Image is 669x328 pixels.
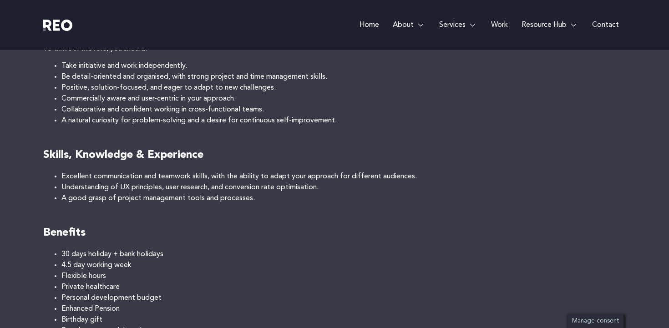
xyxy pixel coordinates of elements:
li: Take initiative and work independently. [61,61,626,71]
li: Enhanced Pension [61,303,626,314]
strong: Benefits [43,227,86,238]
li: 30 days holiday + bank holidays [61,249,626,260]
li: Excellent communication and teamwork skills, with the ability to adapt your approach for differen... [61,171,626,182]
li: Understanding of UX principles, user research, and conversion rate optimisation. [61,182,626,193]
li: Private healthcare [61,282,626,293]
li: Be detail-oriented and organised, with strong project and time management skills. [61,71,626,82]
strong: Skills, Knowledge & Experience [43,150,203,161]
li: A good grasp of project management tools and processes. [61,193,626,204]
li: Positive, solution-focused, and eager to adapt to new challenges. [61,82,626,93]
li: Flexible hours [61,271,626,282]
li: Personal development budget [61,293,626,303]
span: Manage consent [572,318,619,324]
li: Birthday gift [61,314,626,325]
li: Commercially aware and user-centric in your approach. [61,93,626,104]
li: 4.5 day working week [61,260,626,271]
li: A natural curiosity for problem-solving and a desire for continuous self-improvement. [61,115,626,126]
li: Collaborative and confident working in cross-functional teams. [61,104,626,115]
